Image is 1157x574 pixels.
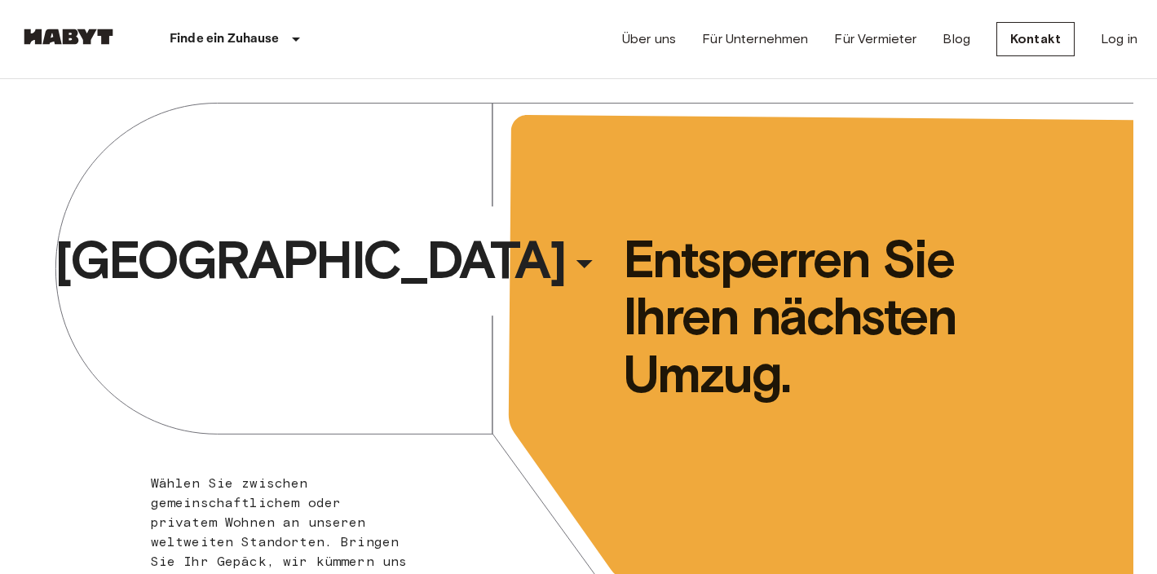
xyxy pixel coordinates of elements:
a: Über uns [622,29,676,49]
a: Log in [1101,29,1137,49]
span: Entsperren Sie Ihren nächsten Umzug. [623,231,1066,403]
img: Habyt [20,29,117,45]
a: Blog [943,29,970,49]
a: Kontakt [996,22,1075,56]
p: Finde ein Zuhause [170,29,280,49]
a: Für Vermieter [834,29,916,49]
a: Für Unternehmen [702,29,808,49]
button: [GEOGRAPHIC_DATA] [48,223,611,298]
span: [GEOGRAPHIC_DATA] [55,227,565,293]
